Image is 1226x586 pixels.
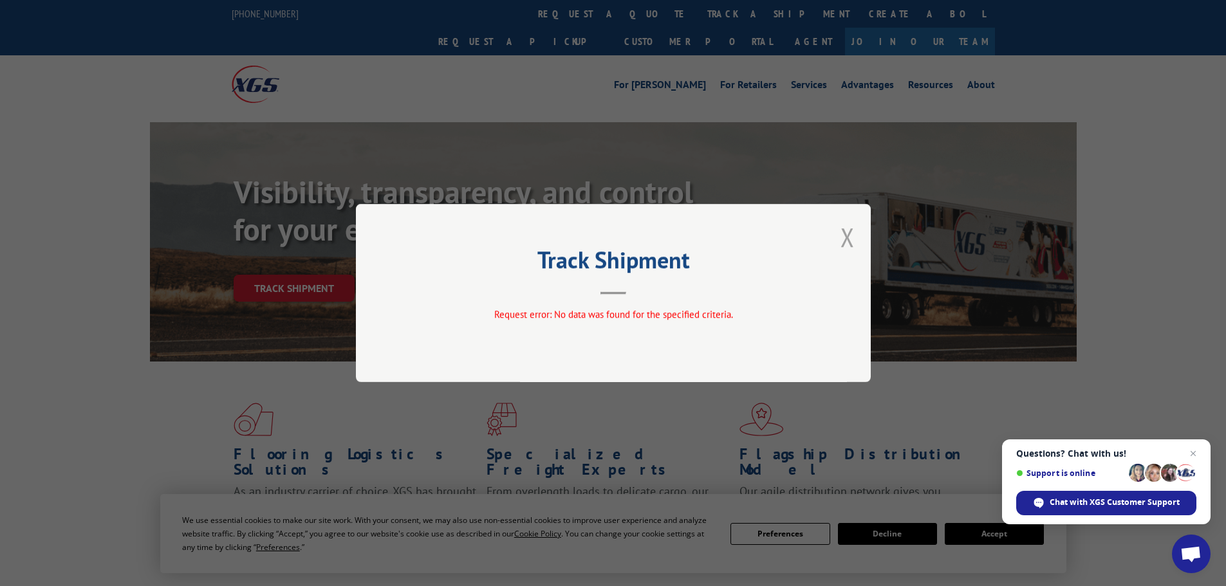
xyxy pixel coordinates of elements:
button: Close modal [841,220,855,254]
div: Chat with XGS Customer Support [1016,491,1196,515]
span: Questions? Chat with us! [1016,448,1196,459]
span: Chat with XGS Customer Support [1050,497,1180,508]
div: Open chat [1172,535,1211,573]
span: Close chat [1185,446,1201,461]
span: Request error: No data was found for the specified criteria. [494,308,732,320]
span: Support is online [1016,468,1124,478]
h2: Track Shipment [420,251,806,275]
